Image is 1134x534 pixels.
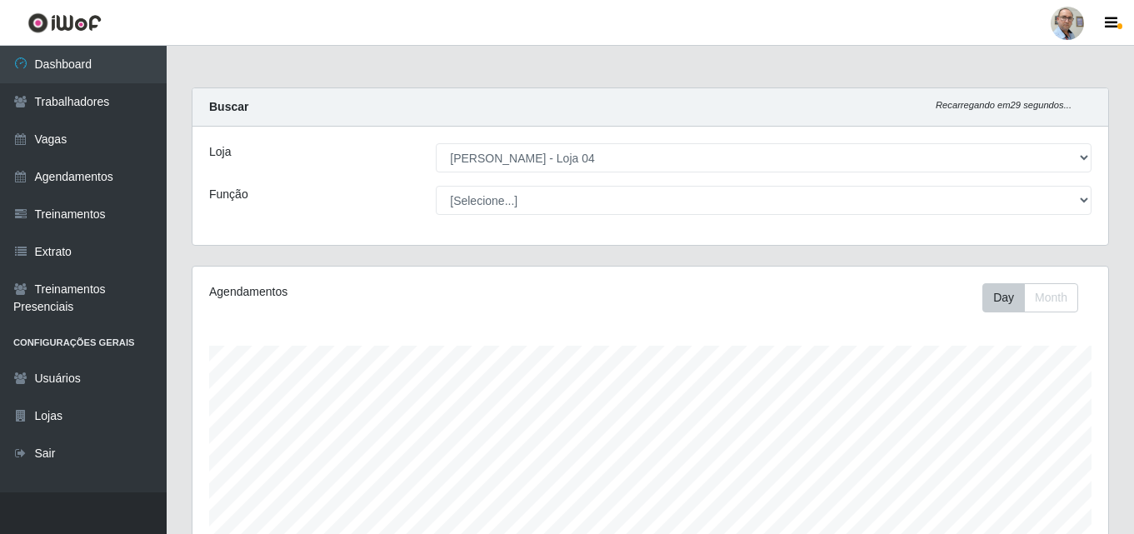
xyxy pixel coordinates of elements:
[936,100,1072,110] i: Recarregando em 29 segundos...
[209,186,248,203] label: Função
[27,12,102,33] img: CoreUI Logo
[1024,283,1078,312] button: Month
[982,283,1092,312] div: Toolbar with button groups
[209,143,231,161] label: Loja
[982,283,1078,312] div: First group
[209,283,562,301] div: Agendamentos
[982,283,1025,312] button: Day
[209,100,248,113] strong: Buscar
